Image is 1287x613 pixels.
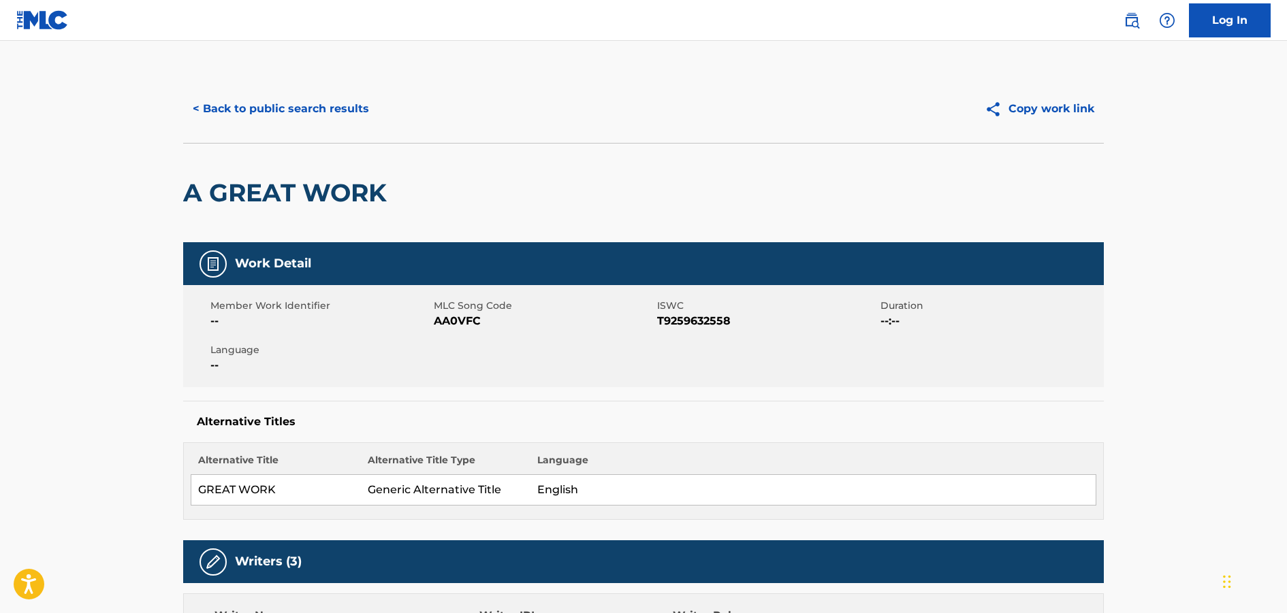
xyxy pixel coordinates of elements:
span: AA0VFC [434,313,654,329]
th: Alternative Title Type [361,453,530,475]
th: Alternative Title [191,453,361,475]
td: GREAT WORK [191,475,361,506]
span: Language [210,343,430,357]
button: < Back to public search results [183,92,379,126]
span: -- [210,357,430,374]
a: Public Search [1118,7,1145,34]
span: --:-- [880,313,1100,329]
span: -- [210,313,430,329]
img: search [1124,12,1140,29]
span: MLC Song Code [434,299,654,313]
div: Help [1154,7,1181,34]
h2: A GREAT WORK [183,178,394,208]
h5: Writers (3) [235,554,302,569]
span: ISWC [657,299,877,313]
span: Member Work Identifier [210,299,430,313]
span: T9259632558 [657,313,877,329]
h5: Alternative Titles [197,415,1090,429]
iframe: Chat Widget [1219,548,1287,613]
span: Duration [880,299,1100,313]
div: Drag [1223,561,1231,602]
a: Log In [1189,3,1271,37]
img: MLC Logo [16,10,69,30]
img: Copy work link [985,101,1008,118]
img: help [1159,12,1175,29]
h5: Work Detail [235,256,311,271]
img: Work Detail [205,256,221,272]
td: Generic Alternative Title [361,475,530,506]
td: English [530,475,1096,506]
img: Writers [205,554,221,570]
th: Language [530,453,1096,475]
button: Copy work link [975,92,1104,126]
